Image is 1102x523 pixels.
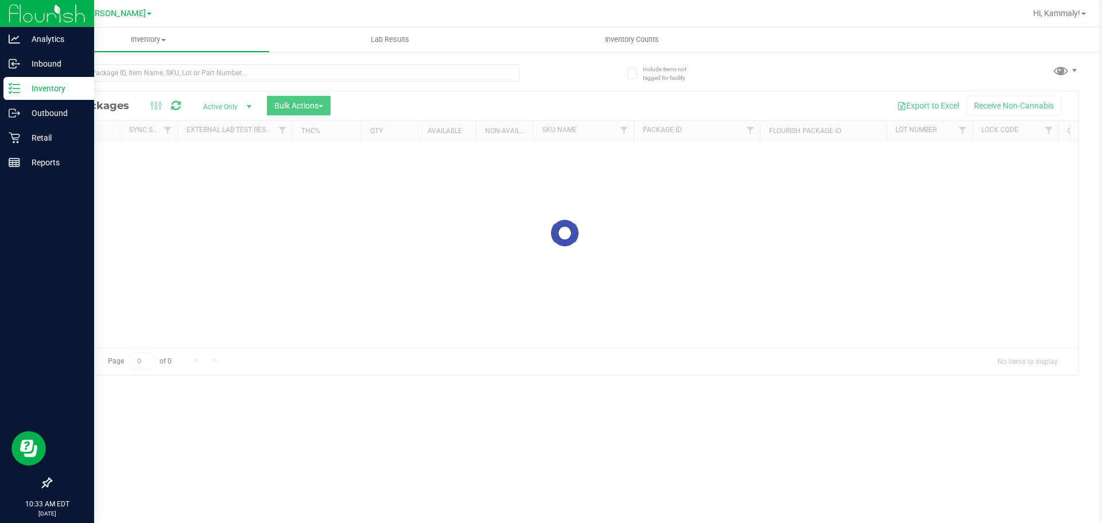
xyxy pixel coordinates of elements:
p: [DATE] [5,509,89,518]
p: Inventory [20,82,89,95]
span: Hi, Kammaly! [1033,9,1080,18]
a: Inventory Counts [511,28,752,52]
p: Outbound [20,106,89,120]
span: Include items not tagged for facility [643,65,700,82]
a: Lab Results [269,28,511,52]
inline-svg: Inbound [9,58,20,69]
p: Analytics [20,32,89,46]
input: Search Package ID, Item Name, SKU, Lot or Part Number... [51,64,519,82]
span: Lab Results [355,34,425,45]
inline-svg: Retail [9,132,20,144]
p: 10:33 AM EDT [5,499,89,509]
inline-svg: Inventory [9,83,20,94]
iframe: Resource center [11,431,46,466]
inline-svg: Analytics [9,33,20,45]
p: Reports [20,156,89,169]
p: Inbound [20,57,89,71]
inline-svg: Outbound [9,107,20,119]
p: Retail [20,131,89,145]
span: [PERSON_NAME] [83,9,146,18]
inline-svg: Reports [9,157,20,168]
span: Inventory [28,34,269,45]
a: Inventory [28,28,269,52]
span: Inventory Counts [589,34,674,45]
